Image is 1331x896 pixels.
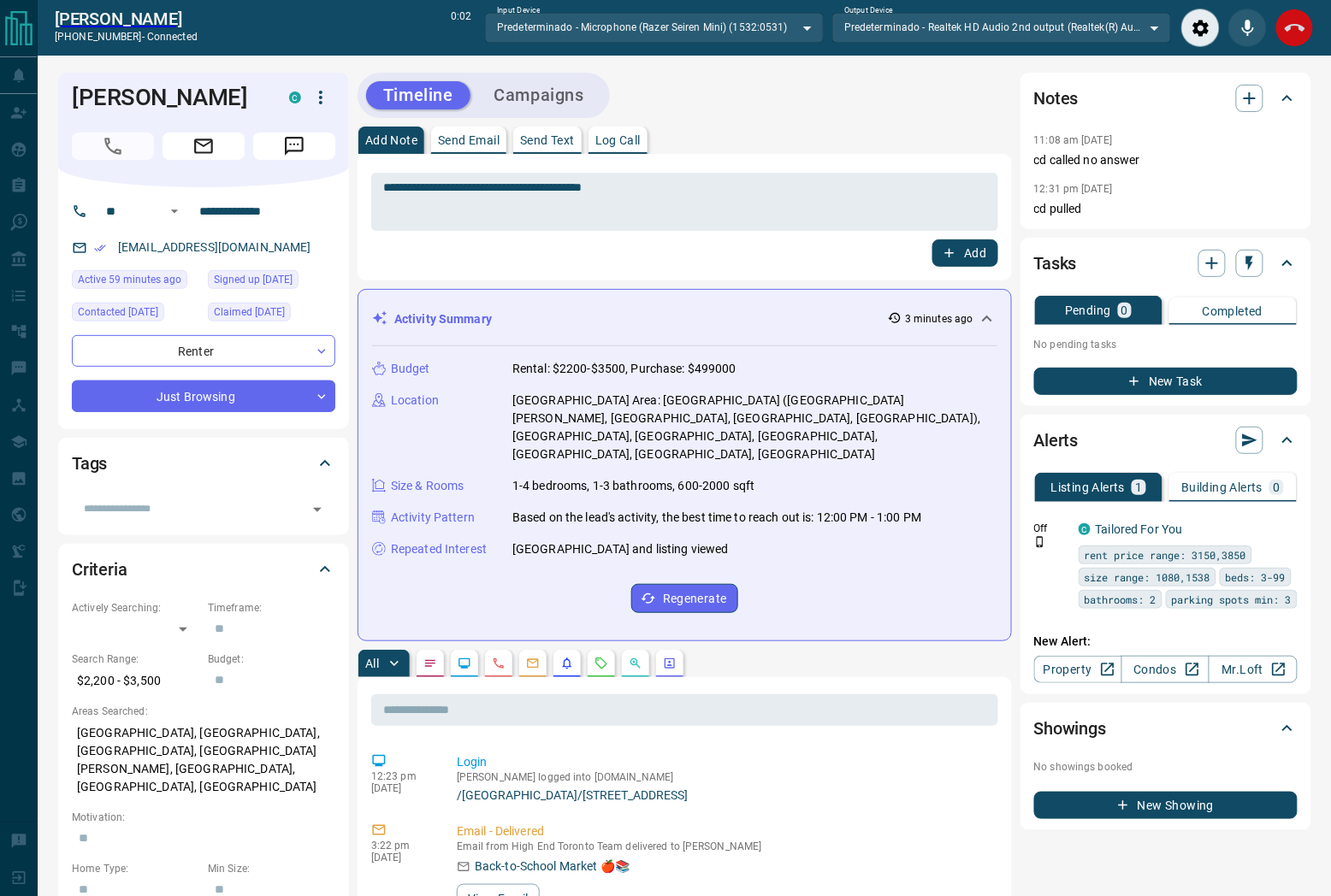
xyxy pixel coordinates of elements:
a: Tailored For You [1096,522,1183,536]
p: Completed [1203,305,1263,317]
div: Wed Aug 13 2025 [72,303,199,327]
button: Campaigns [477,81,601,109]
svg: Emails [526,657,540,670]
a: Condos [1121,656,1210,683]
p: Motivation: [72,810,335,825]
span: Contacted [DATE] [78,304,158,321]
p: No pending tasks [1034,332,1298,357]
label: Input Device [497,5,541,16]
svg: Lead Browsing Activity [458,657,471,670]
span: Active 59 minutes ago [78,271,181,288]
h2: Tasks [1034,250,1077,277]
div: Tue Oct 14 2025 [72,270,199,294]
p: Areas Searched: [72,704,335,719]
p: Send Email [438,134,500,146]
p: Budget [391,360,430,378]
p: 0:02 [451,9,471,47]
span: rent price range: 3150,3850 [1085,546,1246,563]
button: Add [932,239,997,267]
p: Log Call [595,134,641,146]
svg: Push Notification Only [1034,536,1046,548]
p: 3 minutes ago [905,311,973,327]
p: 1-4 bedrooms, 1-3 bathrooms, 600-2000 sqft [512,477,755,495]
div: Tags [72,443,335,484]
span: connected [147,31,198,43]
h2: Alerts [1034,427,1079,454]
p: 3:22 pm [371,840,431,852]
p: Min Size: [208,861,335,876]
button: New Showing [1034,792,1298,819]
a: Mr.Loft [1209,656,1297,683]
div: condos.ca [1079,523,1091,535]
span: bathrooms: 2 [1085,591,1156,608]
p: Location [391,392,439,410]
p: Actively Searching: [72,600,199,616]
div: Criteria [72,549,335,590]
svg: Opportunities [629,657,642,670]
p: [GEOGRAPHIC_DATA] and listing viewed [512,540,729,558]
a: [PERSON_NAME] [55,9,198,29]
a: [EMAIL_ADDRESS][DOMAIN_NAME] [118,240,311,254]
button: New Task [1034,368,1298,395]
h2: Showings [1034,715,1107,742]
span: Signed up [DATE] [214,271,293,288]
p: [GEOGRAPHIC_DATA] Area: [GEOGRAPHIC_DATA] ([GEOGRAPHIC_DATA][PERSON_NAME], [GEOGRAPHIC_DATA], [GE... [512,392,997,463]
h2: Tags [72,450,107,477]
div: End Call [1275,9,1314,47]
button: Regenerate [631,584,738,613]
h1: [PERSON_NAME] [72,84,263,111]
p: Listing Alerts [1051,481,1126,493]
span: size range: 1080,1538 [1085,569,1210,586]
p: 11:08 am [DATE] [1034,134,1113,146]
svg: Email Verified [94,242,106,254]
p: Repeated Interest [391,540,487,558]
p: Timeframe: [208,600,335,616]
p: Pending [1065,304,1111,316]
svg: Requests [595,657,608,670]
p: Building Alerts [1181,481,1263,493]
svg: Notes [423,657,437,670]
p: [PHONE_NUMBER] - [55,29,198,44]
p: [GEOGRAPHIC_DATA], [GEOGRAPHIC_DATA], [GEOGRAPHIC_DATA], [GEOGRAPHIC_DATA][PERSON_NAME], [GEOGRAP... [72,719,335,801]
p: 12:31 pm [DATE] [1034,183,1113,195]
div: Predeterminado - Microphone (Razer Seiren Mini) (1532:0531) [485,13,824,42]
div: Tue Aug 12 2025 [208,303,335,327]
p: Back-to-School Market 🍎📚 [475,858,630,875]
div: Showings [1034,708,1298,749]
p: 0 [1273,481,1280,493]
span: Claimed [DATE] [214,304,285,321]
p: cd pulled [1034,200,1298,218]
p: [PERSON_NAME] logged into [DOMAIN_NAME] [457,771,991,783]
span: beds: 3-99 [1226,569,1286,586]
p: Add Note [365,134,417,146]
div: Predeterminado - Realtek HD Audio 2nd output (Realtek(R) Audio) [832,13,1171,42]
p: Budget: [208,651,335,667]
div: Audio Settings [1181,9,1220,47]
p: Login [457,753,991,771]
p: Rental: $2200-$3500, Purchase: $499000 [512,360,736,378]
button: Open [305,498,329,522]
p: Email - Delivered [457,822,991,840]
p: New Alert: [1034,633,1298,651]
h2: Notes [1034,85,1079,112]
div: Mute [1228,9,1267,47]
svg: Calls [492,657,506,670]
p: No showings booked [1034,759,1298,775]
p: Activity Pattern [391,509,475,527]
svg: Listing Alerts [560,657,574,670]
p: Search Range: [72,651,199,667]
a: Property [1034,656,1122,683]
div: Just Browsing [72,380,335,412]
span: Call [72,133,154,160]
label: Output Device [844,5,893,16]
p: Send Text [520,134,575,146]
p: 12:23 pm [371,770,431,782]
p: Off [1034,521,1068,536]
p: cd called no answer [1034,151,1298,169]
div: Tasks [1034,243,1298,284]
button: Timeline [366,81,470,109]
div: Alerts [1034,420,1298,461]
p: All [365,657,379,669]
p: Size & Rooms [391,477,464,495]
